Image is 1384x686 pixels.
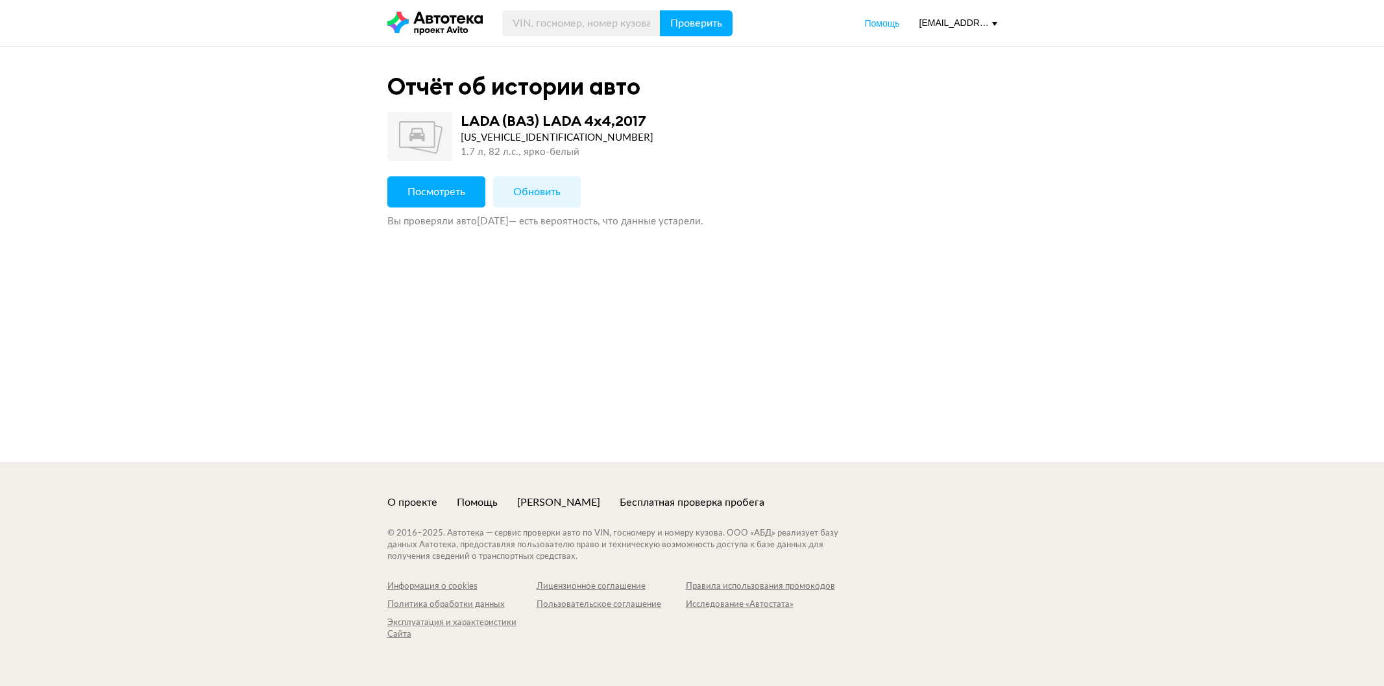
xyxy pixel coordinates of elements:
a: Политика обработки данных [387,599,537,611]
span: Помощь [864,18,899,29]
div: Вы проверяли авто [DATE] — есть вероятность, что данные устарели. [387,215,997,228]
a: Информация о cookies [387,581,537,593]
a: О проекте [387,495,437,510]
span: Проверить [670,18,722,29]
a: Эксплуатация и характеристики Сайта [387,617,537,641]
a: Лицензионное соглашение [537,581,686,593]
div: © 2016– 2025 . Автотека — сервис проверки авто по VIN, госномеру и номеру кузова. ООО «АБД» реали... [387,528,864,563]
div: 1.7 л, 82 л.c., ярко-белый [461,145,653,160]
div: LADA (ВАЗ) LADA 4x4 , 2017 [461,112,646,129]
button: Посмотреть [387,176,485,207]
div: [EMAIL_ADDRESS][DOMAIN_NAME] [919,17,997,29]
a: [PERSON_NAME] [517,495,600,510]
input: VIN, госномер, номер кузова [502,10,661,36]
a: Исследование «Автостата» [686,599,835,611]
a: Помощь [457,495,498,510]
a: Бесплатная проверка пробега [620,495,764,510]
a: Помощь [864,17,899,30]
div: Отчёт об истории авто [387,73,640,101]
button: Обновить [493,176,581,207]
a: Пользовательское соглашение [537,599,686,611]
div: [US_VEHICLE_IDENTIFICATION_NUMBER] [461,131,653,145]
span: Посмотреть [407,187,465,197]
button: Проверить [660,10,733,36]
a: Правила использования промокодов [686,581,835,593]
span: Обновить [513,187,561,197]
